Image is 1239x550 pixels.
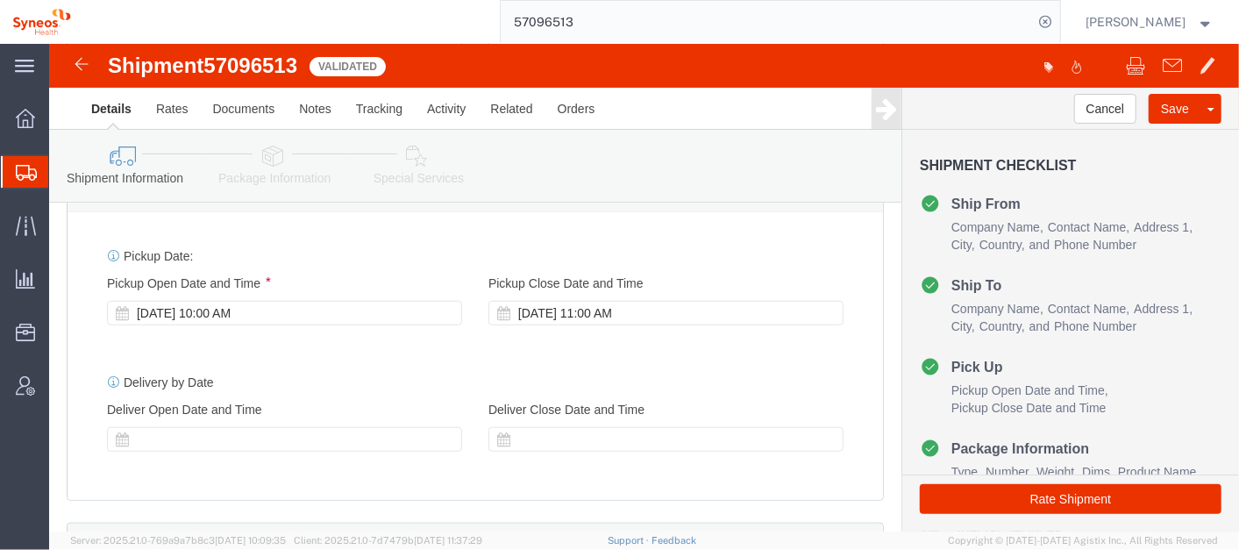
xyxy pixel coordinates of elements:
a: Support [608,535,652,546]
span: Julie Ryan [1086,12,1186,32]
span: [DATE] 11:37:29 [414,535,482,546]
button: [PERSON_NAME] [1086,11,1215,32]
input: Search for shipment number, reference number [501,1,1034,43]
a: Feedback [652,535,696,546]
span: Copyright © [DATE]-[DATE] Agistix Inc., All Rights Reserved [948,533,1218,548]
span: [DATE] 10:09:35 [215,535,286,546]
img: logo [12,9,71,35]
span: Client: 2025.21.0-7d7479b [294,535,482,546]
span: Server: 2025.21.0-769a9a7b8c3 [70,535,286,546]
iframe: FS Legacy Container [49,44,1239,532]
